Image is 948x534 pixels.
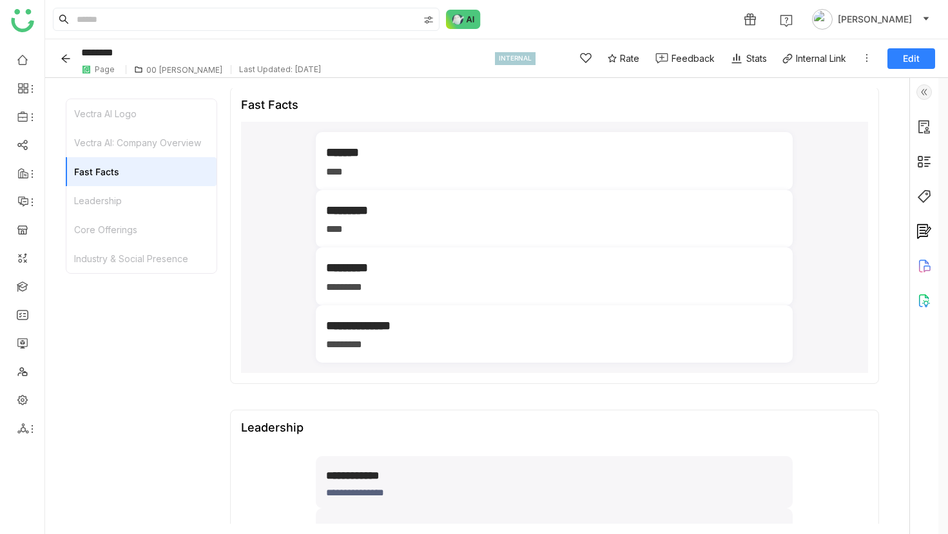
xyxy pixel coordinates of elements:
span: Edit [903,52,920,65]
img: ask-buddy-normal.svg [446,10,481,29]
div: Core Offerings [66,215,217,244]
div: Feedback [672,52,715,65]
div: Leadership [66,186,217,215]
div: Stats [730,52,767,65]
button: Edit [887,48,935,69]
img: help.svg [780,14,793,27]
div: Vectra AI Logo [66,99,217,128]
div: Fast Facts [66,157,217,186]
div: Internal Link [796,53,846,64]
div: Leadership [241,421,304,434]
img: search-type.svg [423,15,434,25]
div: INTERNAL [495,52,536,65]
img: paper.svg [81,64,92,75]
img: folder.svg [134,65,143,74]
div: Last Updated: [DATE] [239,64,322,74]
img: feedback-1.svg [655,53,668,64]
span: Rate [620,52,639,65]
span: [PERSON_NAME] [838,12,912,26]
button: Back [58,48,78,69]
div: Industry & Social Presence [66,244,217,273]
div: Vectra AI: Company Overview [66,128,217,157]
img: stats.svg [730,52,743,65]
button: [PERSON_NAME] [809,9,933,30]
div: 00 [PERSON_NAME] [146,65,223,75]
div: Page [95,64,115,74]
div: Fast Facts [241,98,298,111]
img: logo [11,9,34,32]
img: avatar [812,9,833,30]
